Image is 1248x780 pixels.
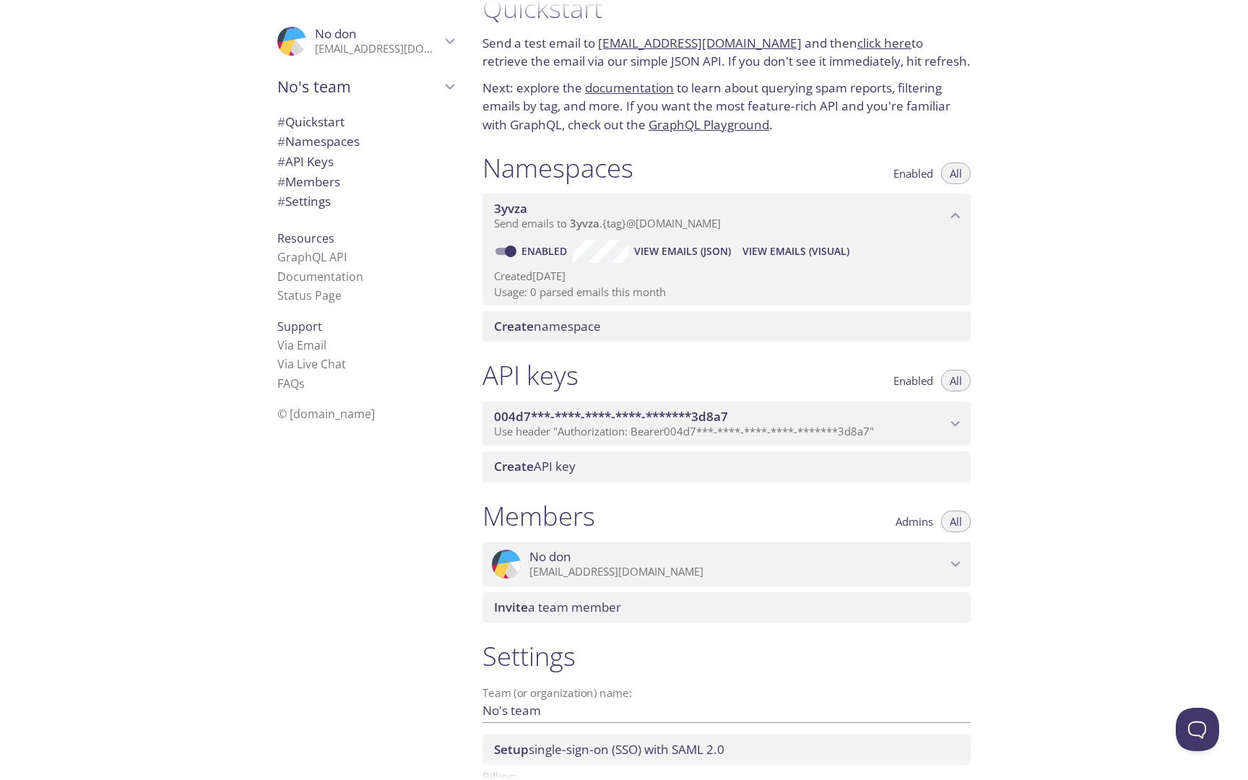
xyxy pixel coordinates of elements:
button: Admins [887,511,942,532]
span: API key [494,458,576,474]
span: Members [277,173,340,190]
iframe: Help Scout Beacon - Open [1176,708,1219,751]
p: Usage: 0 parsed emails this month [494,285,959,300]
div: API Keys [266,152,465,172]
p: Created [DATE] [494,269,959,284]
div: No don [482,542,971,586]
p: [EMAIL_ADDRESS][DOMAIN_NAME] [315,42,441,56]
a: [EMAIL_ADDRESS][DOMAIN_NAME] [598,35,802,51]
div: Invite a team member [482,592,971,623]
span: View Emails (Visual) [742,243,849,260]
span: Quickstart [277,113,344,130]
span: Support [277,318,322,334]
h1: Members [482,500,595,532]
a: GraphQL Playground [649,116,769,133]
a: Enabled [519,244,573,258]
h1: Settings [482,640,971,672]
a: Via Email [277,337,326,353]
div: Team Settings [266,191,465,212]
div: Members [266,172,465,192]
div: No don [266,17,465,65]
div: Setup SSO [482,734,971,765]
span: Resources [277,230,334,246]
div: Create API Key [482,451,971,482]
p: [EMAIL_ADDRESS][DOMAIN_NAME] [529,565,946,579]
a: Via Live Chat [277,356,346,372]
h1: Namespaces [482,152,633,184]
a: click here [857,35,911,51]
span: API Keys [277,153,334,170]
div: Quickstart [266,112,465,132]
button: All [941,370,971,391]
button: View Emails (JSON) [628,240,737,263]
span: 3yvza [494,200,527,217]
span: 3yvza [570,216,599,230]
span: # [277,133,285,149]
span: No don [315,25,357,42]
span: Namespaces [277,133,360,149]
p: Next: explore the to learn about querying spam reports, filtering emails by tag, and more. If you... [482,79,971,134]
span: single-sign-on (SSO) with SAML 2.0 [494,741,724,758]
p: Send a test email to and then to retrieve the email via our simple JSON API. If you don't see it ... [482,34,971,71]
button: All [941,162,971,184]
button: View Emails (Visual) [737,240,855,263]
div: Create namespace [482,311,971,342]
span: a team member [494,599,621,615]
div: No's team [266,68,465,105]
h1: API keys [482,359,578,391]
label: Team (or organization) name: [482,688,633,698]
a: Status Page [277,287,342,303]
span: namespace [494,318,601,334]
span: No's team [277,77,441,97]
button: All [941,511,971,532]
span: © [DOMAIN_NAME] [277,406,375,422]
a: GraphQL API [277,249,347,265]
span: Setup [494,741,529,758]
div: 3yvza namespace [482,194,971,238]
button: Enabled [885,162,942,184]
a: documentation [585,79,674,96]
span: View Emails (JSON) [634,243,731,260]
span: Create [494,318,534,334]
a: Documentation [277,269,363,285]
span: Send emails to . {tag} @[DOMAIN_NAME] [494,216,721,230]
div: Namespaces [266,131,465,152]
span: # [277,173,285,190]
span: # [277,113,285,130]
span: Settings [277,193,331,209]
span: # [277,153,285,170]
span: No don [529,549,571,565]
button: Enabled [885,370,942,391]
span: s [299,376,305,391]
a: FAQ [277,376,305,391]
span: Invite [494,599,528,615]
span: # [277,193,285,209]
span: Create [494,458,534,474]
